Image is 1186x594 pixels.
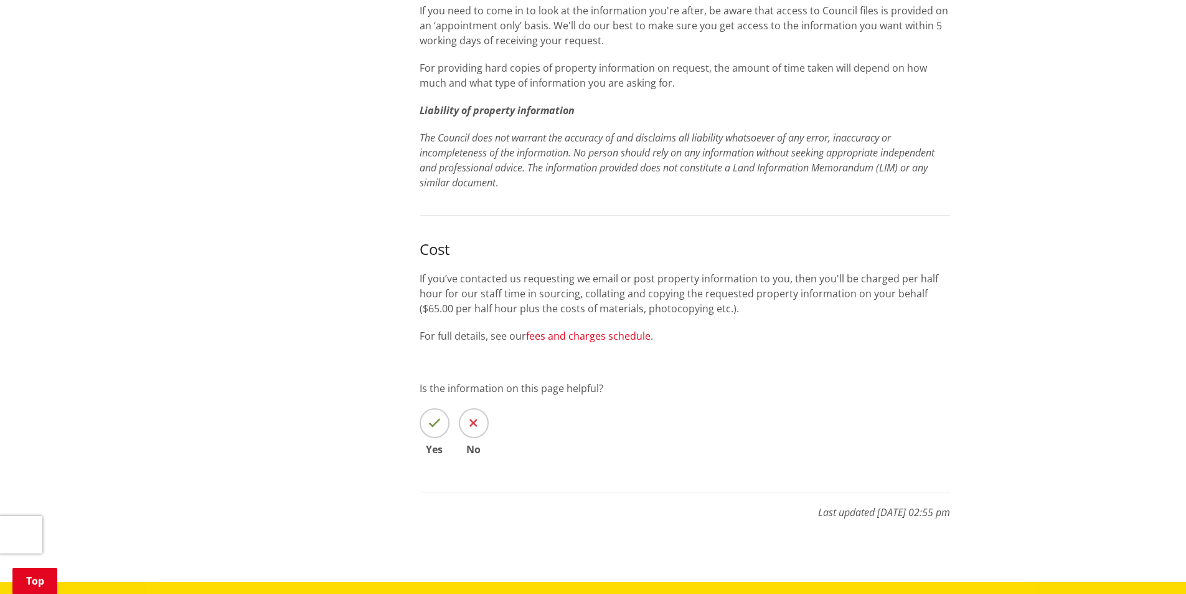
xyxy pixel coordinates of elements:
[420,492,950,520] p: Last updated [DATE] 02:55 pm
[420,60,950,90] p: For providing hard copies of property information on request, the amount of time taken will depen...
[420,103,575,117] em: Liability of property information
[420,271,950,316] p: If you’ve contacted us requesting we email or post property information to you, then you'll be ch...
[420,381,950,396] p: Is the information on this page helpful?
[420,241,950,259] h3: Cost
[12,568,57,594] a: Top
[420,131,934,189] em: The Council does not warrant the accuracy of and disclaims all liability whatsoever of any error,...
[420,328,950,343] p: For full details, see our .
[420,444,449,454] span: Yes
[420,3,950,48] p: If you need to come in to look at the information you're after, be aware that access to Council f...
[420,130,950,190] p: .
[1129,542,1174,587] iframe: Messenger Launcher
[459,444,489,454] span: No
[526,329,651,343] a: fees and charges schedule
